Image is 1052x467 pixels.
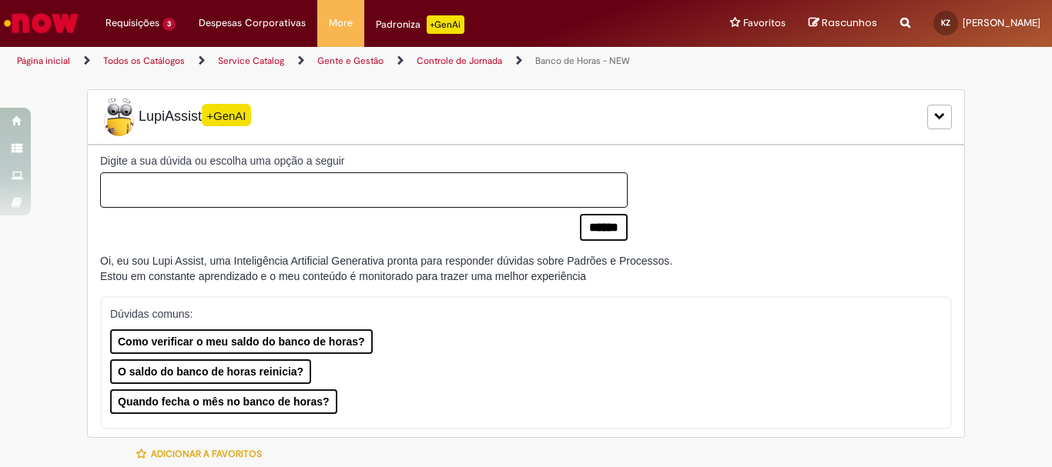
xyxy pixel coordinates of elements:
a: Todos os Catálogos [103,55,185,67]
span: KZ [941,18,950,28]
span: Adicionar a Favoritos [151,448,262,460]
a: Rascunhos [809,16,877,31]
button: Quando fecha o mês no banco de horas? [110,389,337,414]
a: Controle de Jornada [417,55,502,67]
div: Oi, eu sou Lupi Assist, uma Inteligência Artificial Generativa pronta para responder dúvidas sobr... [100,253,672,284]
span: +GenAI [202,104,251,126]
span: Rascunhos [822,15,877,30]
img: ServiceNow [2,8,81,38]
a: Service Catalog [218,55,284,67]
span: Requisições [106,15,159,31]
span: More [329,15,353,31]
p: Dúvidas comuns: [110,306,930,322]
ul: Trilhas de página [12,47,690,75]
span: Despesas Corporativas [199,15,306,31]
span: 3 [162,18,176,31]
label: Digite a sua dúvida ou escolha uma opção a seguir [100,153,628,168]
div: LupiLupiAssist+GenAI [87,89,965,145]
img: Lupi [100,98,139,136]
span: [PERSON_NAME] [963,16,1040,29]
a: Banco de Horas - NEW [535,55,630,67]
a: Página inicial [17,55,70,67]
span: LupiAssist [100,98,251,136]
button: Como verificar o meu saldo do banco de horas? [110,329,373,354]
a: Gente e Gestão [317,55,384,67]
div: Padroniza [376,15,464,34]
span: Favoritos [743,15,786,31]
p: +GenAi [427,15,464,34]
button: O saldo do banco de horas reinicia? [110,359,311,384]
